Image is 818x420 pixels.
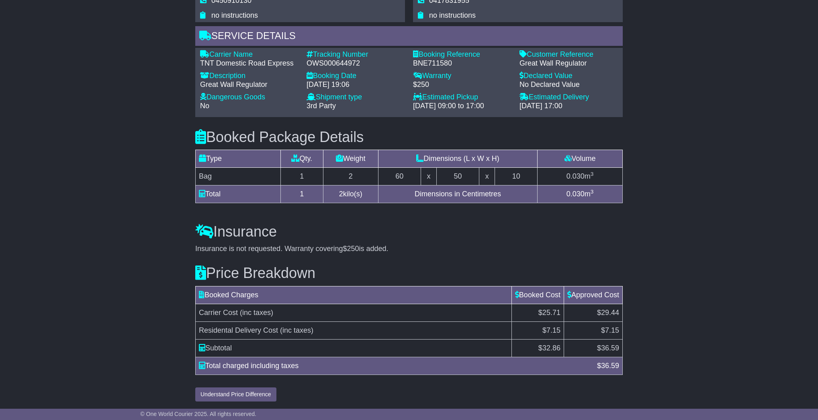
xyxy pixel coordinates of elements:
div: Service Details [195,26,623,48]
td: Volume [538,150,623,168]
div: Customer Reference [519,50,618,59]
td: Dimensions (L x W x H) [378,150,537,168]
div: [DATE] 19:06 [307,80,405,89]
span: 3rd Party [307,102,336,110]
span: Carrier Cost [199,309,238,317]
sup: 3 [591,189,594,195]
td: Weight [323,150,378,168]
span: 36.59 [601,362,619,370]
div: Tracking Number [307,50,405,59]
div: Warranty [413,72,511,80]
div: $250 [413,80,511,89]
td: kilo(s) [323,185,378,203]
div: [DATE] 09:00 to 17:00 [413,102,511,111]
td: Type [196,150,281,168]
div: Booking Date [307,72,405,80]
span: no instructions [211,11,258,19]
td: Dimensions in Centimetres [378,185,537,203]
span: $7.15 [601,326,619,334]
div: Carrier Name [200,50,299,59]
h3: Price Breakdown [195,265,623,281]
div: Estimated Pickup [413,93,511,102]
td: 1 [280,168,323,185]
span: (inc taxes) [240,309,273,317]
span: 0.030 [566,172,585,180]
td: 10 [495,168,538,185]
td: x [421,168,436,185]
td: Subtotal [196,339,512,357]
td: m [538,185,623,203]
span: 36.59 [601,344,619,352]
div: Great Wall Regulator [200,80,299,89]
span: 0.030 [566,190,585,198]
td: Booked Cost [511,286,564,304]
div: Shipment type [307,93,405,102]
div: TNT Domestic Road Express [200,59,299,68]
td: 50 [437,168,479,185]
span: 32.86 [542,344,560,352]
div: Estimated Delivery [519,93,618,102]
td: Qty. [280,150,323,168]
td: $ [564,339,622,357]
td: m [538,168,623,185]
span: © One World Courier 2025. All rights reserved. [140,411,256,417]
td: x [479,168,495,185]
td: 60 [378,168,421,185]
div: Insurance is not requested. Warranty covering is added. [195,245,623,253]
sup: 3 [591,171,594,177]
span: (inc taxes) [280,326,313,334]
td: Booked Charges [196,286,512,304]
div: Dangerous Goods [200,93,299,102]
td: 2 [323,168,378,185]
div: Description [200,72,299,80]
span: $25.71 [538,309,560,317]
span: no instructions [429,11,476,19]
div: Great Wall Regulator [519,59,618,68]
div: $ [593,360,623,371]
h3: Insurance [195,224,623,240]
button: Understand Price Difference [195,387,276,401]
div: Total charged including taxes [195,360,593,371]
span: $250 [343,245,359,253]
div: No Declared Value [519,80,618,89]
div: Declared Value [519,72,618,80]
span: Residental Delivery Cost [199,326,278,334]
td: $ [511,339,564,357]
div: OWS000644972 [307,59,405,68]
div: Booking Reference [413,50,511,59]
td: 1 [280,185,323,203]
span: 2 [339,190,343,198]
td: Total [196,185,281,203]
div: [DATE] 17:00 [519,102,618,111]
span: No [200,102,209,110]
div: BNE711580 [413,59,511,68]
td: Approved Cost [564,286,622,304]
h3: Booked Package Details [195,129,623,145]
td: Bag [196,168,281,185]
span: $29.44 [597,309,619,317]
span: $7.15 [542,326,560,334]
